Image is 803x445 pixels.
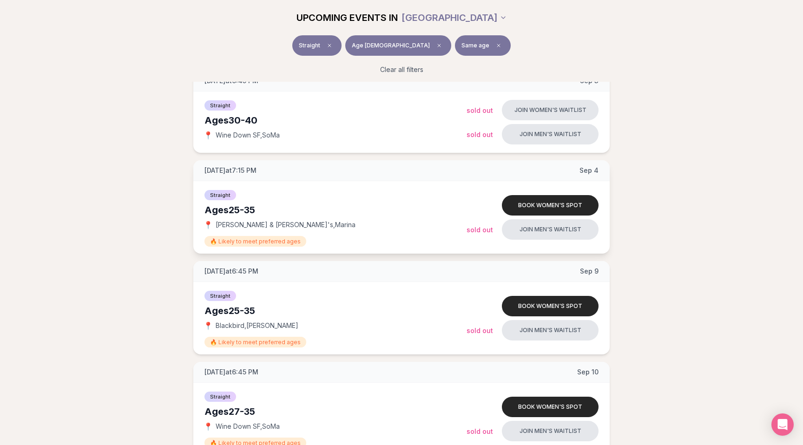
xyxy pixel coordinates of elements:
[204,367,258,377] span: [DATE] at 6:45 PM
[467,131,493,138] span: Sold Out
[204,304,467,317] div: Ages 25-35
[204,337,306,347] span: 🔥 Likely to meet preferred ages
[204,166,257,175] span: [DATE] at 7:15 PM
[204,291,236,301] span: Straight
[467,226,493,234] span: Sold Out
[204,423,212,430] span: 📍
[345,35,451,56] button: Age [DEMOGRAPHIC_DATA]Clear age
[204,405,467,418] div: Ages 27-35
[204,203,467,216] div: Ages 25-35
[324,40,335,51] span: Clear event type filter
[467,427,493,435] span: Sold Out
[577,367,599,377] span: Sep 10
[375,59,429,80] button: Clear all filters
[502,320,599,340] button: Join men's waitlist
[580,267,599,276] span: Sep 9
[352,42,430,49] span: Age [DEMOGRAPHIC_DATA]
[292,35,342,56] button: StraightClear event type filter
[204,392,236,402] span: Straight
[204,322,212,329] span: 📍
[467,327,493,334] span: Sold Out
[216,220,355,229] span: [PERSON_NAME] & [PERSON_NAME]'s , Marina
[502,397,599,417] button: Book women's spot
[579,166,599,175] span: Sep 4
[502,296,599,316] button: Book women's spot
[771,413,794,436] div: Open Intercom Messenger
[216,422,280,431] span: Wine Down SF , SoMa
[401,7,507,28] button: [GEOGRAPHIC_DATA]
[204,100,236,111] span: Straight
[502,421,599,441] button: Join men's waitlist
[204,236,306,247] span: 🔥 Likely to meet preferred ages
[502,195,599,216] button: Book women's spot
[204,267,258,276] span: [DATE] at 6:45 PM
[455,35,511,56] button: Same ageClear preference
[204,131,212,139] span: 📍
[204,190,236,200] span: Straight
[216,131,280,140] span: Wine Down SF , SoMa
[204,114,467,127] div: Ages 30-40
[296,11,398,24] span: UPCOMING EVENTS IN
[299,42,320,49] span: Straight
[493,40,504,51] span: Clear preference
[467,106,493,114] span: Sold Out
[502,124,599,144] button: Join men's waitlist
[204,221,212,229] span: 📍
[502,219,599,240] button: Join men's waitlist
[216,321,298,330] span: Blackbird , [PERSON_NAME]
[461,42,489,49] span: Same age
[434,40,445,51] span: Clear age
[502,100,599,120] button: Join women's waitlist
